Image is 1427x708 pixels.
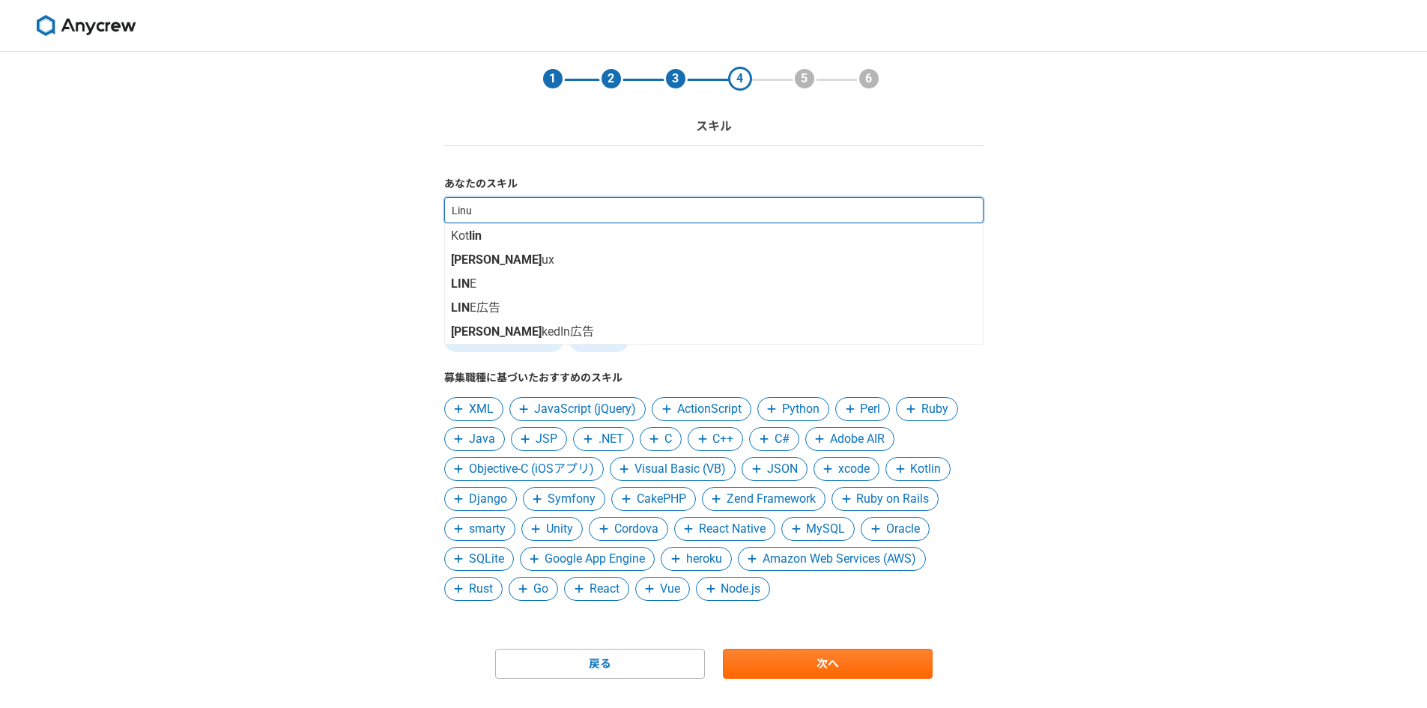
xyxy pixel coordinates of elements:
span: xcode [838,460,870,478]
a: 戻る [495,649,705,679]
div: 5 [793,67,816,91]
img: 8DqYSo04kwAAAAASUVORK5CYII= [30,15,142,36]
span: Perl [860,400,880,418]
span: Oracle [886,520,920,538]
div: 6 [857,67,881,91]
span: JSP [536,430,557,448]
span: C++ [712,430,733,448]
div: 4 [728,67,752,91]
span: Symfony [548,490,596,508]
li: E [445,272,983,296]
li: ux [445,248,983,272]
span: Ruby on Rails [856,490,929,508]
span: smarty [469,520,506,538]
span: Adobe AIR [830,430,885,448]
span: .NET [599,430,624,448]
div: 2 [599,67,623,91]
span: Visual Basic (VB) [634,460,726,478]
span: Node.js [721,580,760,598]
strong: lin [469,229,482,243]
span: ActionScript [677,400,742,418]
span: Google App Engine [545,550,645,568]
span: XML [469,400,494,418]
strong: LIN [451,300,470,315]
div: 3 [664,67,688,91]
span: Objective-C (iOSアプリ) [469,460,594,478]
span: React Native [699,520,766,538]
span: C# [775,430,790,448]
span: JavaScript (jQuery) [534,400,636,418]
span: C [664,430,672,448]
span: CakePHP [637,490,686,508]
span: Kotlin [910,460,941,478]
strong: [PERSON_NAME] [451,252,542,267]
strong: [PERSON_NAME] [451,324,542,339]
span: Ruby [921,400,948,418]
label: あなたのスキル [444,176,984,192]
li: E広告 [445,296,983,320]
span: Java [469,430,495,448]
span: MySQL [806,520,845,538]
div: 1 [541,67,565,91]
p: スキル [696,118,732,136]
span: Vue [660,580,680,598]
span: React [590,580,619,598]
label: 募集職種に基づいたおすすめのスキル [444,370,984,386]
li: kedIn広告 [445,320,983,344]
span: Django [469,490,507,508]
span: Amazon Web Services (AWS) [763,550,916,568]
span: Python [782,400,819,418]
strong: LIN [451,276,470,291]
a: 次へ [723,649,933,679]
span: Cordova [614,520,658,538]
span: Unity [546,520,573,538]
input: スキルを入力してください [444,197,984,223]
span: Zend Framework [727,490,816,508]
li: Kot [445,224,983,248]
span: JSON [767,460,798,478]
span: Rust [469,580,493,598]
span: SQLite [469,550,504,568]
span: heroku [686,550,722,568]
span: Go [533,580,548,598]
